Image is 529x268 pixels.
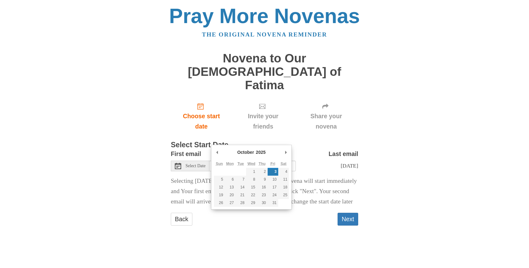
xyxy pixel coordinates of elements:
[300,111,352,132] span: Share your novena
[225,183,235,191] button: 13
[235,199,246,207] button: 28
[214,183,225,191] button: 12
[246,183,257,191] button: 15
[259,162,265,166] abbr: Thursday
[257,176,267,183] button: 9
[341,163,358,169] span: [DATE]
[235,183,246,191] button: 14
[278,176,289,183] button: 11
[225,199,235,207] button: 27
[216,162,223,166] abbr: Sunday
[232,98,294,135] div: Click "Next" to confirm your start date first.
[246,168,257,176] button: 1
[171,141,358,149] h3: Select Start Date
[225,176,235,183] button: 6
[278,183,289,191] button: 18
[278,191,289,199] button: 25
[257,183,267,191] button: 16
[171,176,358,207] p: Selecting [DATE] as the start date means Your novena will start immediately and Your first email ...
[210,161,296,171] input: Use the arrow keys to pick a date
[278,168,289,176] button: 4
[329,149,358,159] label: Last email
[281,162,287,166] abbr: Saturday
[171,213,192,226] a: Back
[171,52,358,92] h1: Novena to Our [DEMOGRAPHIC_DATA] of Fatima
[238,111,288,132] span: Invite your friends
[268,199,278,207] button: 31
[214,176,225,183] button: 5
[171,149,201,159] label: First email
[185,164,205,168] span: Select Date
[248,162,255,166] abbr: Wednesday
[177,111,226,132] span: Choose start date
[202,31,327,38] a: The original novena reminder
[214,191,225,199] button: 19
[236,148,255,157] div: October
[214,148,220,157] button: Previous Month
[214,199,225,207] button: 26
[246,176,257,183] button: 8
[268,191,278,199] button: 24
[338,213,358,226] button: Next
[268,176,278,183] button: 10
[226,162,234,166] abbr: Monday
[238,162,244,166] abbr: Tuesday
[235,176,246,183] button: 7
[268,183,278,191] button: 17
[257,199,267,207] button: 30
[257,168,267,176] button: 2
[225,191,235,199] button: 20
[270,162,275,166] abbr: Friday
[294,98,358,135] div: Click "Next" to confirm your start date first.
[171,98,232,135] a: Choose start date
[246,199,257,207] button: 29
[268,168,278,176] button: 3
[283,148,289,157] button: Next Month
[246,191,257,199] button: 22
[257,191,267,199] button: 23
[255,148,266,157] div: 2025
[235,191,246,199] button: 21
[169,4,360,27] a: Pray More Novenas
